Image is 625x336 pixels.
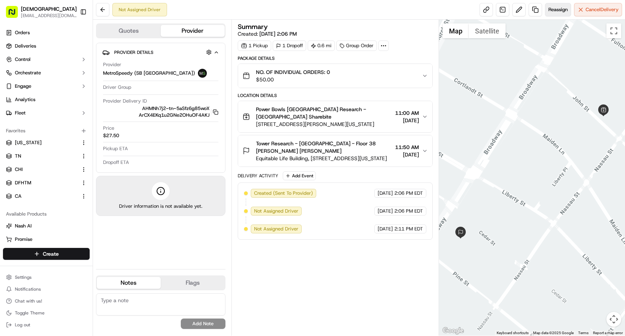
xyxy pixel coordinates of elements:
img: Nash [7,7,22,22]
span: Control [15,56,31,63]
span: Provider [103,61,121,68]
a: Deliveries [3,40,90,52]
span: [DATE] [395,117,419,124]
span: [US_STATE] [15,139,42,146]
span: Driver information is not available yet. [119,203,202,210]
button: Show street map [443,23,469,38]
span: Pylon [74,164,90,170]
a: [US_STATE] [6,139,78,146]
span: Price [103,125,114,132]
span: [DATE] [395,151,419,158]
div: We're available if you need us! [33,78,102,84]
button: AHMNh7j2~tn~5aSfz6g85woX ArCX4EKq1u2GNe2OHuOF4AKJ [103,105,218,119]
div: 📗 [7,147,13,153]
span: Equitable Life Building, [STREET_ADDRESS][US_STATE] [256,155,392,162]
div: 1 Dropoff [273,41,306,51]
a: CA [6,193,78,200]
button: Settings [3,272,90,282]
img: metro_speed_logo.png [198,69,207,78]
div: 0.6 mi [308,41,335,51]
a: TN [6,153,78,159]
span: [DATE] [378,190,393,197]
button: Engage [3,80,90,92]
button: Provider Details [102,46,219,58]
span: MetroSpeedy (SB [GEOGRAPHIC_DATA]) [103,70,195,77]
span: Orders [15,29,30,36]
span: $50.00 [256,76,330,83]
button: [US_STATE] [3,137,90,149]
span: Pickup ETA [103,145,128,152]
button: CA [3,190,90,202]
span: [DATE] [378,208,393,214]
button: Create [3,248,90,260]
button: Toggle Theme [3,308,90,318]
span: [DATE] 2:06 PM [259,30,297,37]
span: 2:06 PM EDT [394,208,423,214]
button: Notifications [3,284,90,294]
span: Chat with us! [15,298,42,304]
span: API Documentation [70,146,119,154]
button: Nash AI [3,220,90,232]
a: DFHTM [6,180,78,186]
button: Add Event [283,171,316,180]
button: Quotes [97,25,161,37]
span: NO. OF INDIVIDUAL ORDERS: 0 [256,68,330,76]
span: 2:11 PM EDT [394,226,423,232]
button: [DEMOGRAPHIC_DATA] [21,5,77,13]
button: Provider [161,25,225,37]
span: Log out [15,322,30,328]
span: 11:50 AM [395,143,419,151]
a: Analytics [3,94,90,106]
span: Fleet [15,110,26,116]
span: • [63,115,65,121]
button: [EMAIL_ADDRESS][DOMAIN_NAME] [21,13,77,19]
span: CHI [15,166,23,173]
span: Nash AI [15,223,32,229]
input: Got a question? Start typing here... [19,48,134,56]
button: Log out [3,320,90,330]
button: DFHTM [3,177,90,189]
button: Keyboard shortcuts [497,330,529,336]
button: TN [3,150,90,162]
span: Provider Details [114,49,153,55]
button: Reassign [545,3,571,16]
span: CA [15,193,22,200]
img: Klarizel Pensader [7,108,19,120]
div: Available Products [3,208,90,220]
a: Open this area in Google Maps (opens a new window) [441,326,465,336]
span: Create [43,250,59,258]
button: Promise [3,233,90,245]
span: Map data ©2025 Google [533,331,574,335]
img: Google [441,326,465,336]
button: Power Bowls [GEOGRAPHIC_DATA] Research - [GEOGRAPHIC_DATA] Sharebite[STREET_ADDRESS][PERSON_NAME]... [238,101,432,132]
span: [DATE] [67,115,82,121]
p: Welcome 👋 [7,30,135,42]
button: Fleet [3,107,90,119]
img: 1736555255976-a54dd68f-1ca7-489b-9aae-adbdc363a1c4 [15,116,21,122]
span: Reassign [548,6,568,13]
span: 11:00 AM [395,109,419,117]
div: Group Order [336,41,377,51]
span: Cancel Delivery [586,6,619,13]
a: Report a map error [593,331,623,335]
div: 1 Pickup [238,41,271,51]
span: TN [15,153,21,159]
button: [DEMOGRAPHIC_DATA][EMAIL_ADDRESS][DOMAIN_NAME] [3,3,77,21]
button: NO. OF INDIVIDUAL ORDERS: 0$50.00 [238,64,432,88]
span: Orchestrate [15,70,41,76]
div: Package Details [238,55,433,61]
span: Driver Group [103,84,131,91]
a: Promise [6,236,87,243]
button: Tower Research - [GEOGRAPHIC_DATA] - Floor 38 [PERSON_NAME] [PERSON_NAME]Equitable Life Building,... [238,135,432,167]
button: See all [115,95,135,104]
span: Klarizel Pensader [23,115,61,121]
span: 2:06 PM EDT [394,190,423,197]
a: CHI [6,166,78,173]
span: DFHTM [15,180,31,186]
a: 📗Knowledge Base [4,143,60,156]
a: Nash AI [6,223,87,229]
div: Past conversations [7,97,50,103]
button: Chat with us! [3,296,90,306]
button: Map camera controls [606,312,621,327]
